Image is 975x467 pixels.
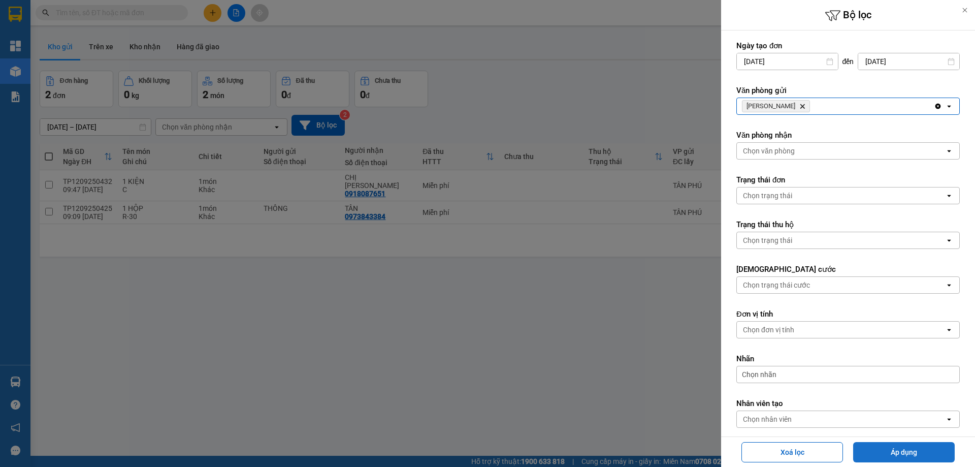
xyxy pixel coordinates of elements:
[812,101,813,111] input: Selected TAM QUAN.
[742,100,810,112] span: TAM QUAN, close by backspace
[736,85,960,96] label: Văn phòng gửi
[858,53,959,70] input: Select a date.
[945,236,953,244] svg: open
[736,398,960,409] label: Nhân viên tạo
[945,326,953,334] svg: open
[945,192,953,200] svg: open
[66,32,147,56] div: CHỊ [PERSON_NAME]
[746,102,795,110] span: TAM QUAN
[721,8,975,23] h6: Bộ lọc
[66,9,147,32] div: [PERSON_NAME]
[853,442,955,462] button: Áp dụng
[9,10,24,20] span: Gửi:
[743,280,810,290] div: Chọn trạng thái cước
[799,103,805,109] svg: Delete
[945,147,953,155] svg: open
[736,354,960,364] label: Nhãn
[66,9,90,19] span: Nhận:
[743,235,792,245] div: Chọn trạng thái
[743,325,794,335] div: Chọn đơn vị tính
[736,220,960,230] label: Trạng thái thu hộ
[842,56,854,67] span: đến
[736,309,960,319] label: Đơn vị tính
[945,281,953,289] svg: open
[945,415,953,423] svg: open
[9,9,59,33] div: TÂN PHÚ
[934,102,942,110] svg: Clear all
[945,102,953,110] svg: open
[737,53,838,70] input: Select a date.
[741,442,843,462] button: Xoá lọc
[743,191,792,201] div: Chọn trạng thái
[736,264,960,274] label: [DEMOGRAPHIC_DATA] cước
[743,146,795,156] div: Chọn văn phòng
[736,175,960,185] label: Trạng thái đơn
[736,41,960,51] label: Ngày tạo đơn
[743,414,792,424] div: Chọn nhân viên
[736,130,960,140] label: Văn phòng nhận
[742,369,776,380] span: Chọn nhãn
